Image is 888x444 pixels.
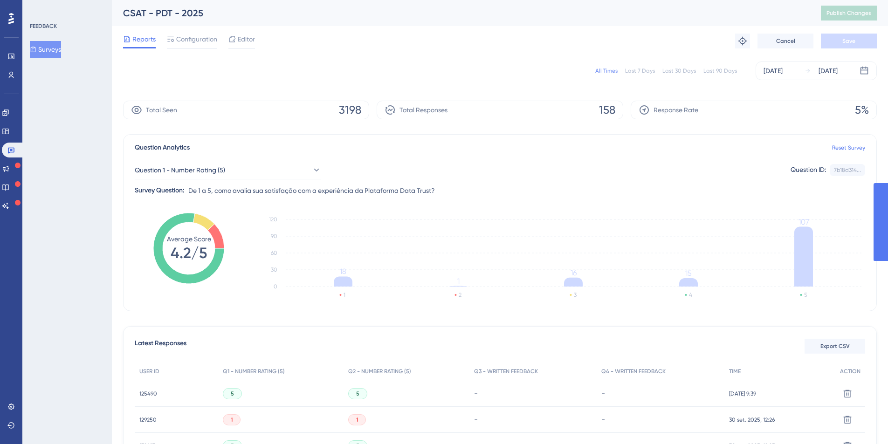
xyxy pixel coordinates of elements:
[840,368,860,375] span: ACTION
[826,9,871,17] span: Publish Changes
[685,269,692,278] tspan: 15
[474,368,538,375] span: Q3 - WRITTEN FEEDBACK
[30,22,57,30] div: FEEDBACK
[344,292,345,298] text: 1
[123,7,798,20] div: CSAT - PDT - 2025
[601,389,720,398] div: -
[729,368,741,375] span: TIME
[348,368,411,375] span: Q2 - NUMBER RATING (5)
[356,390,359,397] span: 5
[356,416,358,424] span: 1
[819,65,838,76] div: [DATE]
[662,67,696,75] div: Last 30 Days
[821,6,877,20] button: Publish Changes
[855,102,869,117] span: 5%
[599,102,615,117] span: 158
[132,34,156,45] span: Reports
[834,166,861,174] div: 7b18d314...
[703,67,737,75] div: Last 90 Days
[601,415,720,424] div: -
[474,389,592,398] div: -
[167,235,211,243] tspan: Average Score
[271,233,277,239] tspan: 90
[474,415,592,424] div: -
[135,185,185,196] div: Survey Question:
[231,390,234,397] span: 5
[231,416,233,424] span: 1
[223,368,285,375] span: Q1 - NUMBER RATING (5)
[399,104,447,116] span: Total Responses
[457,277,460,286] tspan: 1
[135,161,321,179] button: Question 1 - Number Rating (5)
[820,342,850,350] span: Export CSV
[238,34,255,45] span: Editor
[625,67,655,75] div: Last 7 Days
[729,416,775,424] span: 30 set. 2025, 12:26
[849,407,877,435] iframe: UserGuiding AI Assistant Launcher
[595,67,618,75] div: All Times
[804,292,807,298] text: 5
[791,164,826,176] div: Question ID:
[188,185,435,196] span: De 1 a 5, como avalia sua satisfação com a experiência da Plataforma Data Trust?
[764,65,783,76] div: [DATE]
[601,368,666,375] span: Q4 - WRITTEN FEEDBACK
[654,104,698,116] span: Response Rate
[274,283,277,290] tspan: 0
[776,37,795,45] span: Cancel
[135,338,186,355] span: Latest Responses
[30,41,61,58] button: Surveys
[340,267,346,276] tspan: 18
[757,34,813,48] button: Cancel
[139,416,157,424] span: 129250
[135,142,190,153] span: Question Analytics
[271,266,277,273] tspan: 30
[805,339,865,354] button: Export CSV
[139,368,159,375] span: USER ID
[574,292,577,298] text: 3
[799,218,809,226] tspan: 107
[459,292,461,298] text: 2
[139,390,157,397] span: 125490
[135,164,225,176] span: Question 1 - Number Rating (5)
[146,104,177,116] span: Total Seen
[171,244,207,262] tspan: 4.2/5
[176,34,217,45] span: Configuration
[832,144,865,151] a: Reset Survey
[729,390,756,397] span: [DATE] 9:39
[689,292,692,298] text: 4
[269,216,277,223] tspan: 120
[339,102,361,117] span: 3198
[571,268,577,277] tspan: 16
[842,37,855,45] span: Save
[821,34,877,48] button: Save
[271,250,277,256] tspan: 60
